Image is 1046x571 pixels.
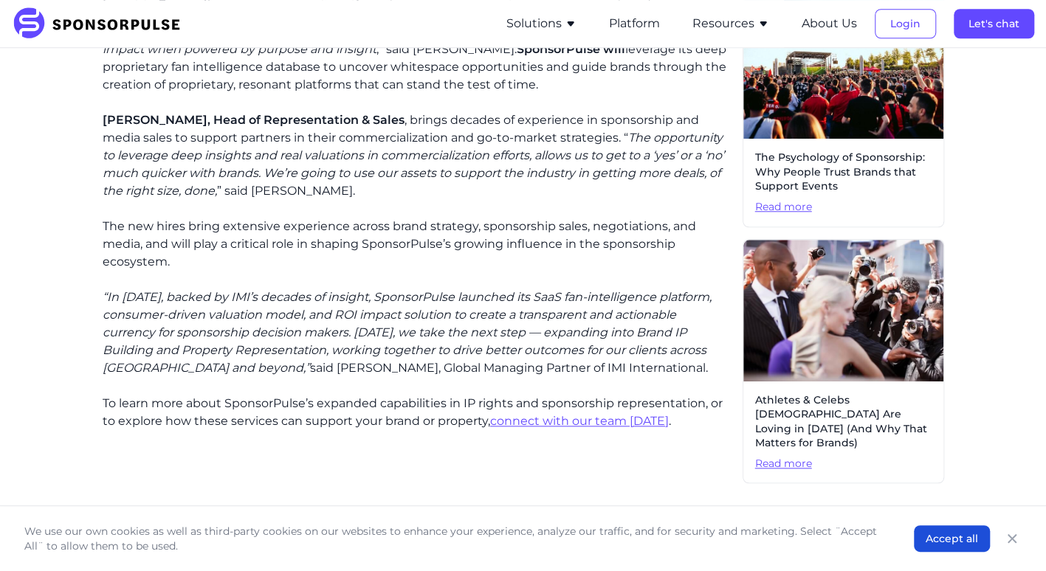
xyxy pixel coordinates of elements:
[755,150,932,194] span: The Psychology of Sponsorship: Why People Trust Brands that Support Events
[24,524,884,553] p: We use our own cookies as well as third-party cookies on our websites to enhance your experience,...
[103,111,731,200] p: , brings decades of experience in sponsorship and media sales to support partners in their commer...
[490,414,669,428] a: connect with our team [DATE]
[103,131,724,198] i: The opportunity to leverage deep insights and real valuations in commercialization efforts, allow...
[972,500,1046,571] iframe: Chat Widget
[103,218,731,271] p: The new hires bring extensive experience across brand strategy, sponsorship sales, negotiations, ...
[103,395,731,430] p: To learn more about SponsorPulse’s expanded capabilities in IP rights and sponsorship representat...
[506,15,577,32] button: Solutions
[517,42,625,56] span: SponsorPulse will
[743,240,943,381] img: Getty Images courtesy of Unsplash
[755,457,932,471] span: Read more
[103,7,719,56] i: This new chapter builds on a core belief I’ve always held – brands and properties have the power ...
[914,525,990,552] button: Accept all
[609,17,660,30] a: Platform
[103,113,405,127] span: [PERSON_NAME], Head of Representation & Sales
[103,290,712,375] i: “In [DATE], backed by IMI’s decades of insight, SponsorPulse launched its SaaS fan-intelligence p...
[802,15,857,32] button: About Us
[743,239,944,484] a: Athletes & Celebs [DEMOGRAPHIC_DATA] Are Loving in [DATE] (And Why That Matters for Brands)Read more
[755,393,932,451] span: Athletes & Celebs [DEMOGRAPHIC_DATA] Are Loving in [DATE] (And Why That Matters for Brands)
[692,15,769,32] button: Resources
[12,7,191,40] img: SponsorPulse
[954,17,1034,30] a: Let's chat
[802,17,857,30] a: About Us
[103,288,731,377] p: said [PERSON_NAME], Global Managing Partner of IMI International.
[875,17,936,30] a: Login
[875,9,936,38] button: Login
[755,200,932,215] span: Read more
[954,9,1034,38] button: Let's chat
[609,15,660,32] button: Platform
